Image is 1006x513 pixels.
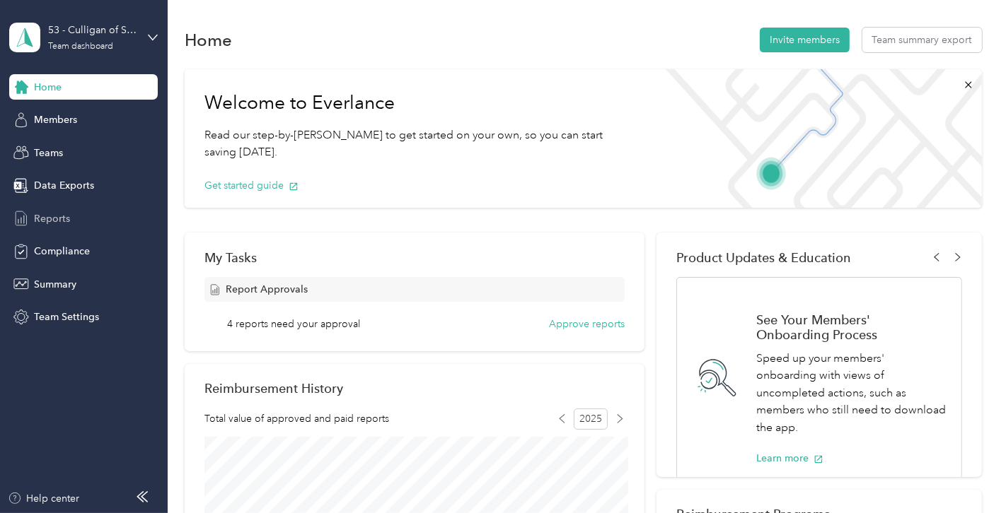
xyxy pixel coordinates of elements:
h1: See Your Members' Onboarding Process [756,312,946,342]
button: Approve reports [549,317,625,331]
span: Compliance [34,244,90,259]
span: Summary [34,277,76,292]
span: Report Approvals [226,282,308,297]
span: Total value of approved and paid reports [204,411,389,426]
span: 4 reports need your approval [227,317,360,331]
span: Home [34,80,62,95]
button: Get started guide [204,178,299,193]
div: 53 - Culligan of San Diego Sales Manager (BLC) [48,23,137,37]
span: Data Exports [34,178,94,193]
h1: Welcome to Everlance [204,92,633,114]
button: Help center [8,491,80,506]
span: Members [34,112,77,127]
button: Team summary export [862,28,982,52]
p: Read our step-by-[PERSON_NAME] to get started on your own, so you can start saving [DATE]. [204,126,633,161]
iframe: Everlance-gr Chat Button Frame [927,434,1006,513]
div: My Tasks [204,250,625,265]
h1: Home [185,33,232,47]
span: Product Updates & Education [676,250,851,265]
span: Team Settings [34,309,99,324]
h2: Reimbursement History [204,381,343,396]
p: Speed up your members' onboarding with views of uncompleted actions, such as members who still ne... [756,350,946,437]
span: Teams [34,146,63,160]
button: Learn more [756,451,823,466]
span: Reports [34,211,70,226]
button: Invite members [760,28,850,52]
span: 2025 [574,408,608,430]
img: Welcome to everlance [653,69,981,208]
div: Team dashboard [48,42,113,51]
